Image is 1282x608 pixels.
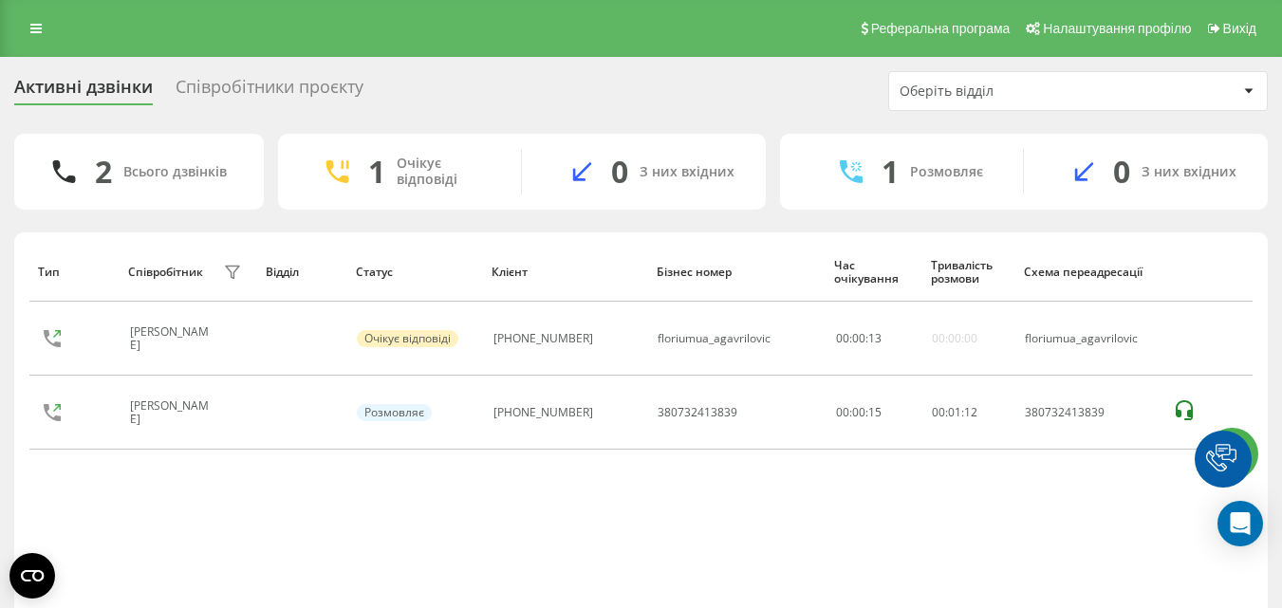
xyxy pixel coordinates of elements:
div: Схема переадресації [1024,266,1154,279]
span: 12 [964,404,977,420]
div: 380732413839 [1025,406,1151,419]
span: Налаштування профілю [1043,21,1191,36]
div: 380732413839 [658,406,737,419]
div: [PERSON_NAME] [130,399,218,427]
div: Співробітники проєкту [176,77,363,106]
div: Бізнес номер [657,266,817,279]
span: 01 [948,404,961,420]
span: Вихід [1223,21,1256,36]
div: 0 [1113,154,1130,190]
div: 1 [368,154,385,190]
div: floriumua_agavrilovic [1025,332,1151,345]
div: Очікує відповіді [357,330,458,347]
div: Всього дзвінків [123,164,227,180]
div: 0 [611,154,628,190]
div: [PERSON_NAME] [130,325,218,353]
div: 00:00:15 [836,406,911,419]
div: Розмовляє [910,164,983,180]
div: Статус [356,266,474,279]
div: Відділ [266,266,338,279]
div: Співробітник [128,266,203,279]
div: 00:00:00 [932,332,977,345]
div: З них вхідних [640,164,734,180]
div: З них вхідних [1142,164,1236,180]
span: 00 [836,330,849,346]
div: 1 [882,154,899,190]
div: Тип [38,266,110,279]
div: Open Intercom Messenger [1217,501,1263,546]
span: 13 [868,330,882,346]
div: Клієнт [492,266,639,279]
div: : : [932,406,977,419]
span: 00 [852,330,865,346]
div: [PHONE_NUMBER] [493,332,593,345]
span: Реферальна програма [871,21,1011,36]
div: 2 [95,154,112,190]
div: [PHONE_NUMBER] [493,406,593,419]
div: : : [836,332,882,345]
div: floriumua_agavrilovic [658,332,771,345]
div: Активні дзвінки [14,77,153,106]
div: Час очікування [834,259,912,286]
div: Оберіть відділ [900,83,1126,100]
div: Тривалість розмови [931,259,1006,286]
div: Очікує відповіді [397,156,492,188]
span: 00 [932,404,945,420]
div: Розмовляє [357,404,432,421]
button: Open CMP widget [9,553,55,599]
